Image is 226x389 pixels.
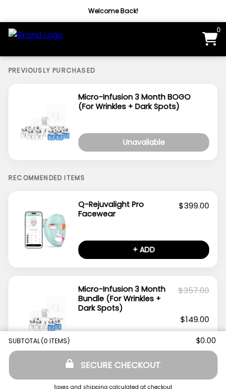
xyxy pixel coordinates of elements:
h5: Previously Purchased [8,66,218,75]
h2: Q-Rejuvalight Pro Facewear [78,200,179,219]
p: Welcome Back! [88,6,138,15]
span: 0 [217,27,221,33]
button: + ADD [78,241,209,259]
h2: Micro-Infusion 3 Month Bundle (For Wrinkles + Dark Spots) [78,284,178,313]
p: $399.00 [179,200,209,219]
img: Micro-Infusion 3 Month Bundle (For Wrinkles + Dark Spots) [16,284,77,343]
h2: Micro-Infusion 3 Month BOGO (For Wrinkles + Dark Spots) [78,92,207,112]
span: SUBTOTAL [8,336,41,345]
span: $0.00 [196,335,218,346]
p: $357.00 [178,284,209,313]
img: Micro-Infusion 3 Month BOGO (For Wrinkles + Dark Spots) [16,92,77,151]
h5: Recommended Items [8,173,218,183]
p: $149.00 [180,313,209,325]
span: ( 0 ITEMS ) [41,336,70,345]
img: Q-Rejuvalight Pro Facewear [16,200,77,258]
img: Brand Logo [8,28,63,50]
